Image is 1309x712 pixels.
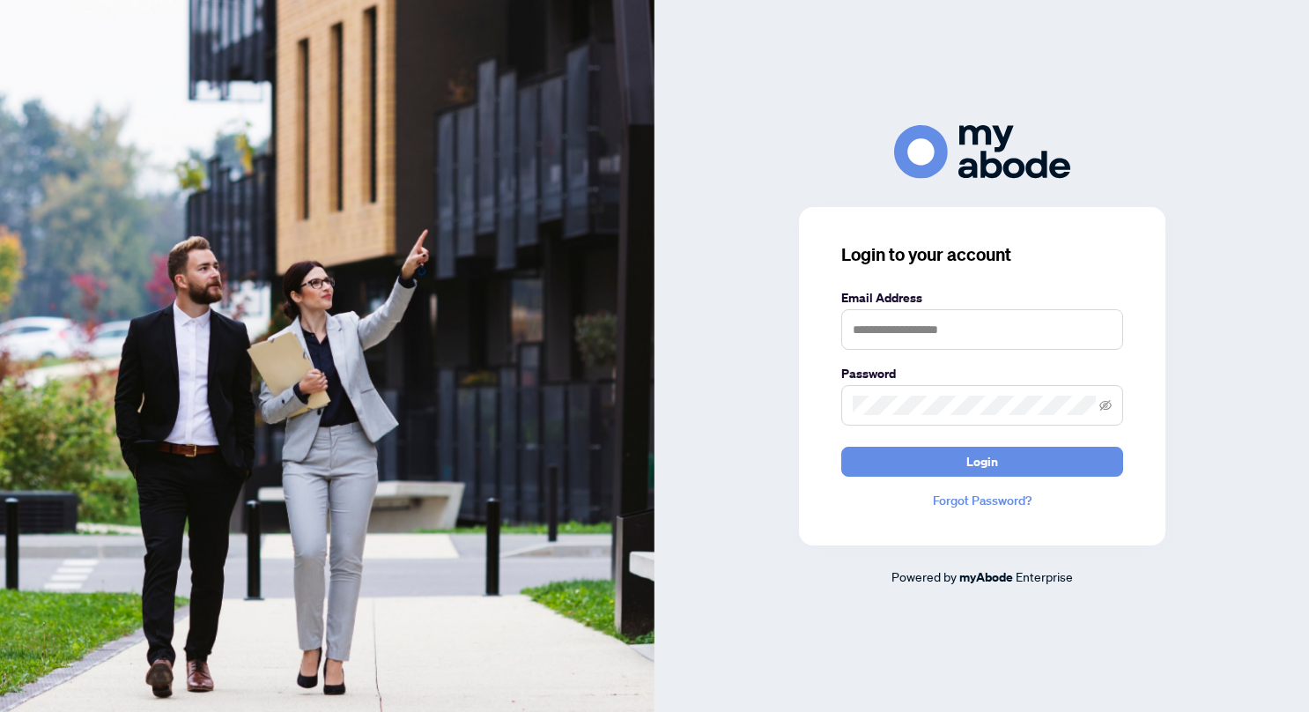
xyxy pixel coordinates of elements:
[1016,568,1073,584] span: Enterprise
[894,125,1070,179] img: ma-logo
[841,447,1123,477] button: Login
[1099,399,1112,412] span: eye-invisible
[841,242,1123,267] h3: Login to your account
[959,567,1013,587] a: myAbode
[966,448,998,476] span: Login
[841,491,1123,510] a: Forgot Password?
[841,288,1123,308] label: Email Address
[891,568,957,584] span: Powered by
[841,364,1123,383] label: Password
